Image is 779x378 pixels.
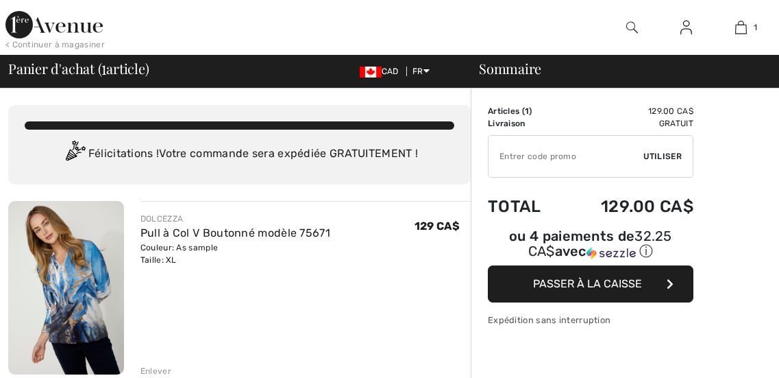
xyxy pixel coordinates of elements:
[415,220,460,233] span: 129 CA$
[626,19,638,36] img: recherche
[5,11,103,38] img: 1ère Avenue
[533,277,642,290] span: Passer à la caisse
[412,67,430,76] span: FR
[488,230,693,261] div: ou 4 paiements de avec
[528,228,672,259] span: 32.25 CA$
[735,19,747,36] img: Mon panier
[140,241,330,266] div: Couleur: As sample Taille: XL
[488,117,562,130] td: Livraison
[8,201,124,375] img: Pull à Col V Boutonné modèle 75671
[488,230,693,265] div: ou 4 paiements de32.25 CA$avecSezzle Cliquez pour en savoir plus sur Sezzle
[680,19,692,36] img: Mes infos
[714,19,767,36] a: 1
[360,67,404,76] span: CAD
[643,150,682,163] span: Utiliser
[488,105,562,117] td: Articles ( )
[5,38,105,51] div: < Continuer à magasiner
[562,183,693,230] td: 129.00 CA$
[140,226,330,239] a: Pull à Col V Boutonné modèle 75671
[669,19,703,36] a: Se connecter
[101,58,106,76] span: 1
[140,365,171,377] div: Enlever
[562,105,693,117] td: 129.00 CA$
[488,183,562,230] td: Total
[489,136,643,177] input: Code promo
[61,141,88,168] img: Congratulation2.svg
[562,117,693,130] td: Gratuit
[25,141,454,168] div: Félicitations ! Votre commande sera expédiée GRATUITEMENT !
[754,21,757,34] span: 1
[462,62,771,75] div: Sommaire
[525,106,529,116] span: 1
[488,314,693,327] div: Expédition sans interruption
[140,213,330,225] div: DOLCEZZA
[488,265,693,303] button: Passer à la caisse
[360,67,382,78] img: Canadian Dollar
[586,247,636,259] img: Sezzle
[8,62,149,75] span: Panier d'achat ( article)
